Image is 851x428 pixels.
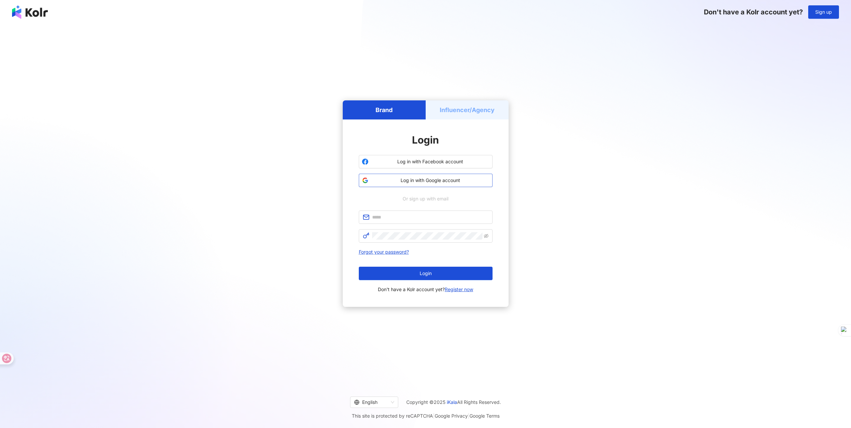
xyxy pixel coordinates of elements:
span: Log in with Google account [371,177,490,184]
a: Register now [445,286,473,292]
span: Login [420,271,432,276]
button: Sign up [808,5,839,19]
div: English [354,397,388,408]
span: Copyright © 2025 All Rights Reserved. [406,398,501,406]
span: eye-invisible [484,234,489,238]
span: Log in with Facebook account [371,158,490,165]
span: Or sign up with email [398,195,453,202]
span: Don't have a Kolr account yet? [704,8,803,16]
button: Login [359,267,493,280]
span: | [468,413,469,419]
span: Don't have a Kolr account yet? [378,285,473,293]
img: logo [12,5,48,19]
span: Sign up [815,9,832,15]
span: | [433,413,435,419]
h5: Influencer/Agency [440,106,495,114]
a: iKala [447,399,457,405]
span: Login [412,134,439,146]
span: This site is protected by reCAPTCHA [352,412,500,420]
a: Google Privacy [435,413,468,419]
button: Log in with Facebook account [359,155,493,168]
a: Forgot your password? [359,249,409,255]
h5: Brand [376,106,393,114]
button: Log in with Google account [359,174,493,187]
a: Google Terms [469,413,500,419]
